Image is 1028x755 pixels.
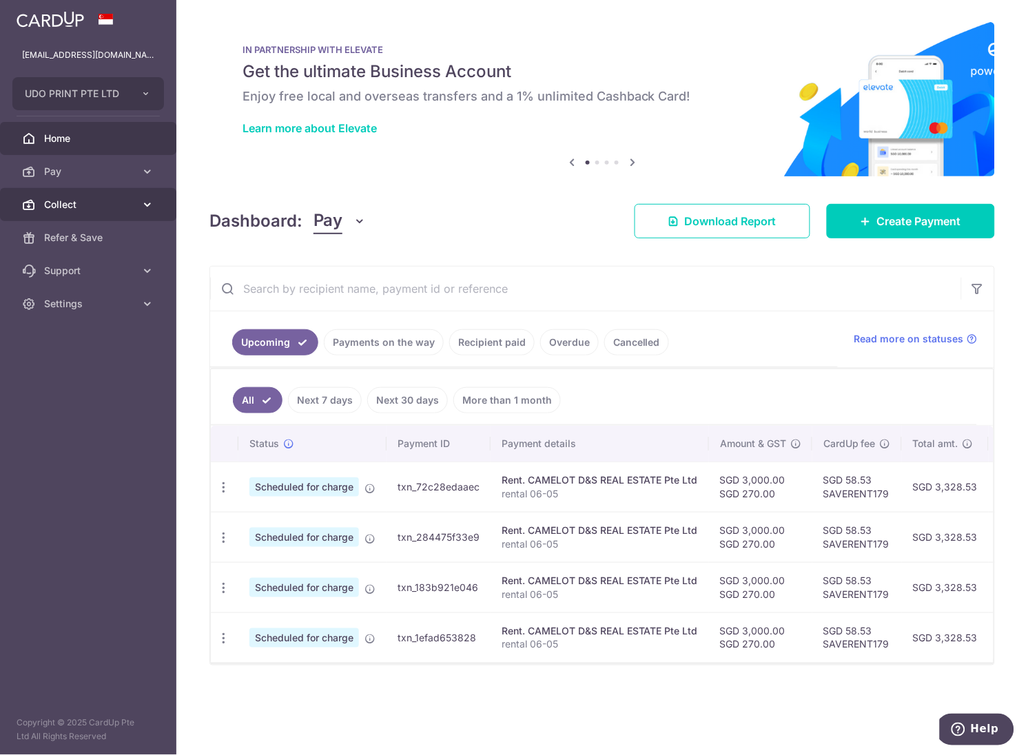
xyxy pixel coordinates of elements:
[243,44,962,55] p: IN PARTNERSHIP WITH ELEVATE
[288,387,362,413] a: Next 7 days
[387,612,491,663] td: txn_1efad653828
[17,11,84,28] img: CardUp
[324,329,444,355] a: Payments on the way
[12,77,164,110] button: UDO PRINT PTE LTD
[44,297,135,311] span: Settings
[387,562,491,612] td: txn_183b921e046
[491,426,709,462] th: Payment details
[709,562,812,612] td: SGD 3,000.00 SGD 270.00
[44,165,135,178] span: Pay
[502,588,698,601] p: rental 06-05
[823,437,876,451] span: CardUp fee
[449,329,535,355] a: Recipient paid
[940,714,1014,748] iframe: Opens a widget where you can find more information
[709,462,812,512] td: SGD 3,000.00 SGD 270.00
[453,387,561,413] a: More than 1 month
[502,574,698,588] div: Rent. CAMELOT D&S REAL ESTATE Pte Ltd
[902,612,989,663] td: SGD 3,328.53
[902,462,989,512] td: SGD 3,328.53
[249,477,359,497] span: Scheduled for charge
[709,512,812,562] td: SGD 3,000.00 SGD 270.00
[902,562,989,612] td: SGD 3,328.53
[854,332,978,346] a: Read more on statuses
[387,512,491,562] td: txn_284475f33e9
[854,332,964,346] span: Read more on statuses
[902,512,989,562] td: SGD 3,328.53
[209,22,995,176] img: Renovation banner
[209,209,302,234] h4: Dashboard:
[709,612,812,663] td: SGD 3,000.00 SGD 270.00
[604,329,669,355] a: Cancelled
[44,264,135,278] span: Support
[243,88,962,105] h6: Enjoy free local and overseas transfers and a 1% unlimited Cashback Card!
[827,204,995,238] a: Create Payment
[540,329,599,355] a: Overdue
[913,437,958,451] span: Total amt.
[720,437,786,451] span: Amount & GST
[313,208,367,234] button: Pay
[502,473,698,487] div: Rent. CAMELOT D&S REAL ESTATE Pte Ltd
[25,87,127,101] span: UDO PRINT PTE LTD
[233,387,282,413] a: All
[685,213,777,229] span: Download Report
[249,437,279,451] span: Status
[502,624,698,638] div: Rent. CAMELOT D&S REAL ESTATE Pte Ltd
[877,213,961,229] span: Create Payment
[387,426,491,462] th: Payment ID
[387,462,491,512] td: txn_72c28edaaec
[812,462,902,512] td: SGD 58.53 SAVERENT179
[635,204,810,238] a: Download Report
[502,524,698,537] div: Rent. CAMELOT D&S REAL ESTATE Pte Ltd
[502,638,698,652] p: rental 06-05
[44,198,135,211] span: Collect
[502,487,698,501] p: rental 06-05
[502,537,698,551] p: rental 06-05
[44,132,135,145] span: Home
[812,562,902,612] td: SGD 58.53 SAVERENT179
[44,231,135,245] span: Refer & Save
[249,578,359,597] span: Scheduled for charge
[243,61,962,83] h5: Get the ultimate Business Account
[249,528,359,547] span: Scheduled for charge
[812,512,902,562] td: SGD 58.53 SAVERENT179
[210,267,961,311] input: Search by recipient name, payment id or reference
[367,387,448,413] a: Next 30 days
[232,329,318,355] a: Upcoming
[22,48,154,62] p: [EMAIL_ADDRESS][DOMAIN_NAME]
[313,208,342,234] span: Pay
[249,628,359,648] span: Scheduled for charge
[243,121,377,135] a: Learn more about Elevate
[812,612,902,663] td: SGD 58.53 SAVERENT179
